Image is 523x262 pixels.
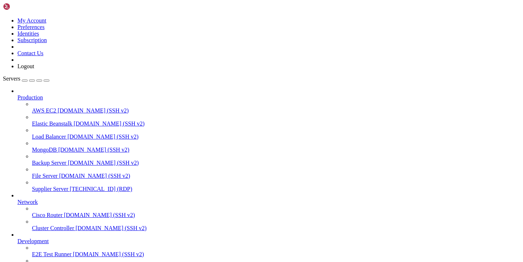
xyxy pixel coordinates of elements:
[32,225,74,231] span: Cluster Controller
[32,114,520,127] li: Elastic Beanstalk [DOMAIN_NAME] (SSH v2)
[76,225,147,231] span: [DOMAIN_NAME] (SSH v2)
[32,101,520,114] li: AWS EC2 [DOMAIN_NAME] (SSH v2)
[32,186,520,192] a: Supplier Server [TECHNICAL_ID] (RDP)
[32,218,520,232] li: Cluster Controller [DOMAIN_NAME] (SSH v2)
[17,238,49,244] span: Development
[32,205,520,218] li: Cisco Router [DOMAIN_NAME] (SSH v2)
[32,186,68,192] span: Supplier Server
[68,160,139,166] span: [DOMAIN_NAME] (SSH v2)
[17,238,520,245] a: Development
[17,199,520,205] a: Network
[32,160,520,166] a: Backup Server [DOMAIN_NAME] (SSH v2)
[32,225,520,232] a: Cluster Controller [DOMAIN_NAME] (SSH v2)
[17,37,47,43] a: Subscription
[17,94,520,101] a: Production
[17,50,44,56] a: Contact Us
[59,173,130,179] span: [DOMAIN_NAME] (SSH v2)
[3,75,20,82] span: Servers
[32,251,520,258] a: E2E Test Runner [DOMAIN_NAME] (SSH v2)
[32,153,520,166] li: Backup Server [DOMAIN_NAME] (SSH v2)
[58,107,129,114] span: [DOMAIN_NAME] (SSH v2)
[32,173,58,179] span: File Server
[64,212,135,218] span: [DOMAIN_NAME] (SSH v2)
[3,3,45,10] img: Shellngn
[32,245,520,258] li: E2E Test Runner [DOMAIN_NAME] (SSH v2)
[32,140,520,153] li: MongoDB [DOMAIN_NAME] (SSH v2)
[17,192,520,232] li: Network
[32,120,72,127] span: Elastic Beanstalk
[17,17,46,24] a: My Account
[32,160,66,166] span: Backup Server
[32,127,520,140] li: Load Balancer [DOMAIN_NAME] (SSH v2)
[32,107,520,114] a: AWS EC2 [DOMAIN_NAME] (SSH v2)
[32,134,520,140] a: Load Balancer [DOMAIN_NAME] (SSH v2)
[32,173,520,179] a: File Server [DOMAIN_NAME] (SSH v2)
[17,24,45,30] a: Preferences
[32,212,520,218] a: Cisco Router [DOMAIN_NAME] (SSH v2)
[32,107,56,114] span: AWS EC2
[68,134,139,140] span: [DOMAIN_NAME] (SSH v2)
[58,147,129,153] span: [DOMAIN_NAME] (SSH v2)
[32,147,520,153] a: MongoDB [DOMAIN_NAME] (SSH v2)
[32,179,520,192] li: Supplier Server [TECHNICAL_ID] (RDP)
[3,75,49,82] a: Servers
[32,166,520,179] li: File Server [DOMAIN_NAME] (SSH v2)
[70,186,132,192] span: [TECHNICAL_ID] (RDP)
[32,134,66,140] span: Load Balancer
[17,94,43,101] span: Production
[73,251,144,257] span: [DOMAIN_NAME] (SSH v2)
[17,88,520,192] li: Production
[17,63,34,69] a: Logout
[32,251,72,257] span: E2E Test Runner
[32,147,57,153] span: MongoDB
[17,30,39,37] a: Identities
[32,120,520,127] a: Elastic Beanstalk [DOMAIN_NAME] (SSH v2)
[32,212,62,218] span: Cisco Router
[17,199,38,205] span: Network
[74,120,145,127] span: [DOMAIN_NAME] (SSH v2)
